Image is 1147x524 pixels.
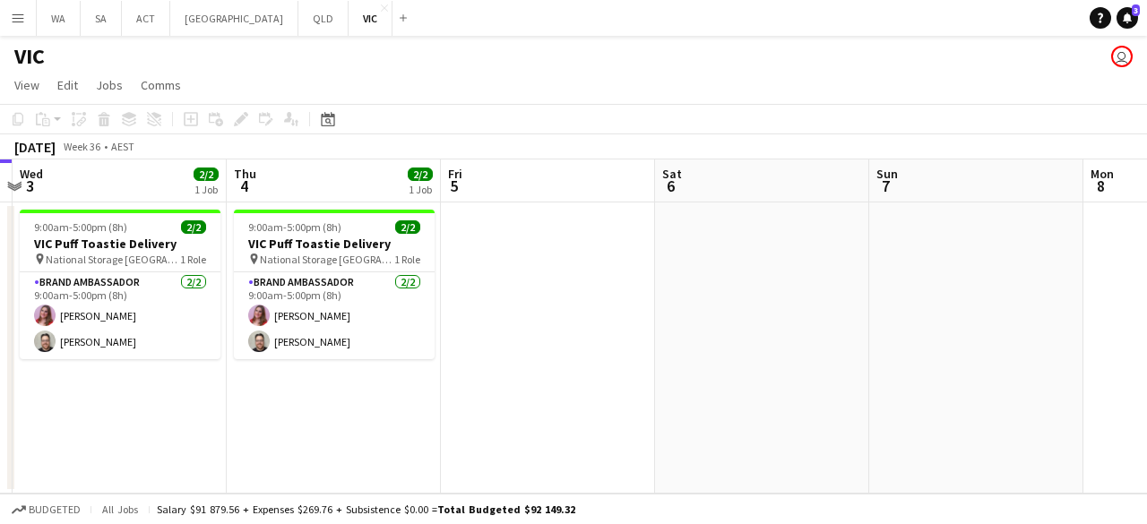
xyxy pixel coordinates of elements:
[111,140,134,153] div: AEST
[57,77,78,93] span: Edit
[37,1,81,36] button: WA
[59,140,104,153] span: Week 36
[141,77,181,93] span: Comms
[1111,46,1133,67] app-user-avatar: Declan Murray
[7,73,47,97] a: View
[437,503,575,516] span: Total Budgeted $92 149.32
[99,503,142,516] span: All jobs
[89,73,130,97] a: Jobs
[29,503,81,516] span: Budgeted
[50,73,85,97] a: Edit
[14,43,45,70] h1: VIC
[157,503,575,516] div: Salary $91 879.56 + Expenses $269.76 + Subsistence $0.00 =
[1117,7,1138,29] a: 3
[14,77,39,93] span: View
[122,1,170,36] button: ACT
[1132,4,1140,16] span: 3
[81,1,122,36] button: SA
[170,1,298,36] button: [GEOGRAPHIC_DATA]
[349,1,392,36] button: VIC
[298,1,349,36] button: QLD
[14,138,56,156] div: [DATE]
[9,500,83,520] button: Budgeted
[96,77,123,93] span: Jobs
[134,73,188,97] a: Comms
